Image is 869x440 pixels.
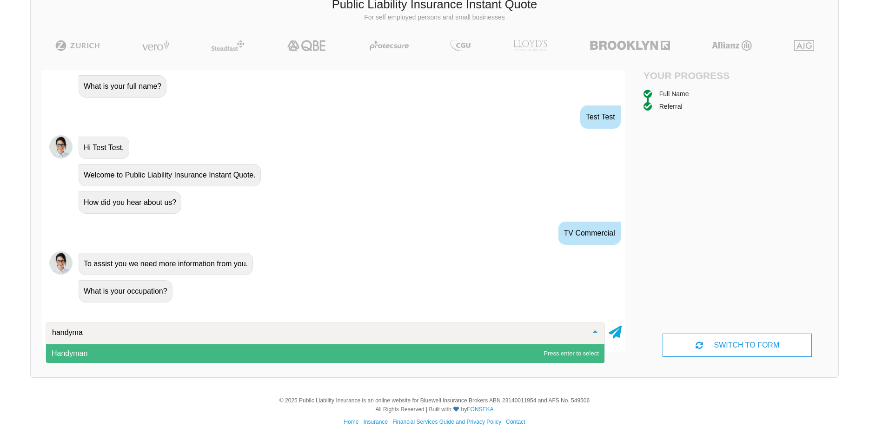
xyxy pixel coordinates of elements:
img: Protecsure | Public Liability Insurance [366,40,413,51]
p: For self employed persons and small businesses [38,13,831,22]
div: Welcome to Public Liability Insurance Instant Quote. [79,164,261,186]
div: How did you hear about us? [79,191,181,214]
img: QBE | Public Liability Insurance [282,40,332,51]
img: Vero | Public Liability Insurance [138,40,173,51]
img: Steadfast | Public Liability Insurance [207,40,248,51]
div: Hi Test Test, [79,137,129,159]
div: Referral [659,101,683,112]
span: Handyman [52,349,87,357]
img: LLOYD's | Public Liability Insurance [508,40,553,51]
h4: Your Progress [643,70,737,81]
img: Zurich | Public Liability Insurance [51,40,104,51]
div: What is your full name? [79,75,166,98]
a: Insurance [363,419,388,425]
img: Chatbot | PLI [49,251,73,275]
a: Financial Services Guide and Privacy Policy [392,419,501,425]
div: test test [580,105,621,129]
a: FONSEKA [467,406,493,413]
div: Full Name [659,89,689,99]
div: SWITCH TO FORM [663,334,812,357]
div: To assist you we need more information from you. [79,253,253,275]
img: AIG | Public Liability Insurance [790,40,818,51]
img: Allianz | Public Liability Insurance [707,40,756,51]
div: What is your occupation? [79,280,172,302]
a: Home [344,419,358,425]
img: CGU | Public Liability Insurance [446,40,474,51]
a: Contact [506,419,525,425]
img: Brooklyn | Public Liability Insurance [586,40,673,51]
img: Chatbot | PLI [49,135,73,158]
input: Search or select your occupation [50,328,586,337]
div: TV Commercial [558,222,621,245]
